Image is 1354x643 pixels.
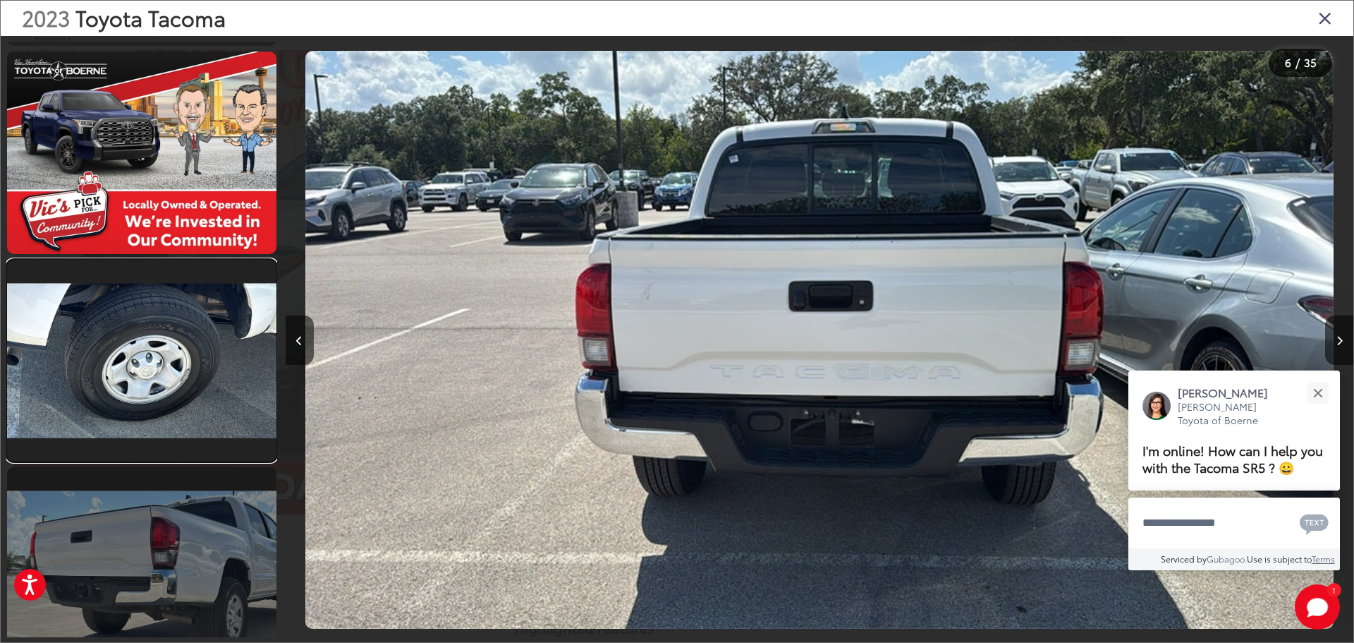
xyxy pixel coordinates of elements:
button: Toggle Chat Window [1295,584,1340,630]
span: 35 [1304,54,1317,70]
i: Close gallery [1318,8,1332,27]
div: Close[PERSON_NAME][PERSON_NAME] Toyota of BoerneI'm online! How can I help you with the Tacoma SR... [1128,371,1340,570]
svg: Text [1300,512,1329,535]
button: Close [1303,378,1333,408]
a: Gubagoo. [1207,553,1247,565]
a: Terms [1312,553,1335,565]
p: [PERSON_NAME] Toyota of Boerne [1178,400,1282,428]
textarea: Type your message [1128,498,1340,548]
span: 6 [1285,54,1291,70]
button: Next image [1325,316,1353,365]
img: 2023 Toyota Tacoma SR5 [4,283,279,438]
span: Toyota Tacoma [75,2,226,32]
span: 2023 [22,2,70,32]
span: Use is subject to [1247,553,1312,565]
button: Previous image [286,316,314,365]
span: I'm online! How can I help you with the Tacoma SR5 ? 😀 [1142,440,1323,476]
img: 2023 Toyota Tacoma SR5 [4,49,279,256]
p: [PERSON_NAME] [1178,385,1282,400]
span: / [1294,58,1301,68]
span: Serviced by [1161,553,1207,565]
span: 1 [1332,587,1336,593]
button: Chat with SMS [1295,507,1333,539]
img: 2023 Toyota Tacoma SR5 [305,51,1334,630]
svg: Start Chat [1295,584,1340,630]
div: 2023 Toyota Tacoma SR5 5 [286,51,1353,630]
